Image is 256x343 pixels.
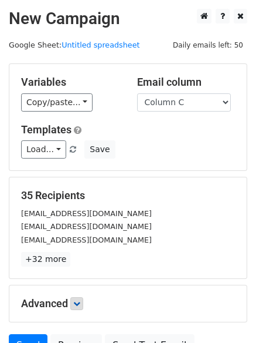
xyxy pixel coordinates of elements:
a: Daily emails left: 50 [169,41,247,49]
h2: New Campaign [9,9,247,29]
span: Daily emails left: 50 [169,39,247,52]
small: [EMAIL_ADDRESS][DOMAIN_NAME] [21,236,152,244]
a: Templates [21,123,71,136]
h5: Email column [137,76,235,89]
a: +32 more [21,252,70,267]
a: Load... [21,140,66,159]
a: Untitled spreadsheet [62,41,139,49]
small: [EMAIL_ADDRESS][DOMAIN_NAME] [21,209,152,218]
small: Google Sheet: [9,41,140,49]
button: Save [84,140,115,159]
h5: Advanced [21,297,235,310]
h5: Variables [21,76,120,89]
a: Copy/paste... [21,93,93,112]
h5: 35 Recipients [21,189,235,202]
small: [EMAIL_ADDRESS][DOMAIN_NAME] [21,222,152,231]
iframe: Chat Widget [197,287,256,343]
